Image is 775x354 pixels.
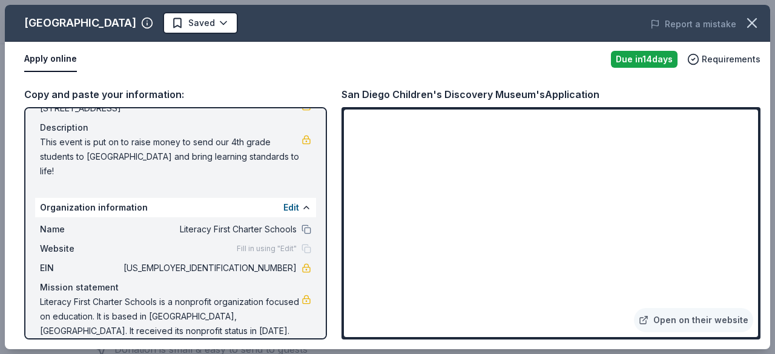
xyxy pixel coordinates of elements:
[40,280,311,295] div: Mission statement
[634,308,753,332] a: Open on their website
[24,87,327,102] div: Copy and paste your information:
[121,261,297,275] span: [US_EMPLOYER_IDENTIFICATION_NUMBER]
[24,13,136,33] div: [GEOGRAPHIC_DATA]
[702,52,760,67] span: Requirements
[188,16,215,30] span: Saved
[40,241,121,256] span: Website
[40,135,302,179] span: This event is put on to raise money to send our 4th grade students to [GEOGRAPHIC_DATA] and bring...
[687,52,760,67] button: Requirements
[40,101,302,116] span: [STREET_ADDRESS]
[40,261,121,275] span: EIN
[611,51,678,68] div: Due in 14 days
[40,295,302,338] span: Literacy First Charter Schools is a nonprofit organization focused on education. It is based in [...
[24,47,77,72] button: Apply online
[237,244,297,254] span: Fill in using "Edit"
[40,222,121,237] span: Name
[341,87,599,102] div: San Diego Children's Discovery Museum's Application
[121,222,297,237] span: Literacy First Charter Schools
[40,120,311,135] div: Description
[283,200,299,215] button: Edit
[35,198,316,217] div: Organization information
[163,12,238,34] button: Saved
[650,17,736,31] button: Report a mistake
